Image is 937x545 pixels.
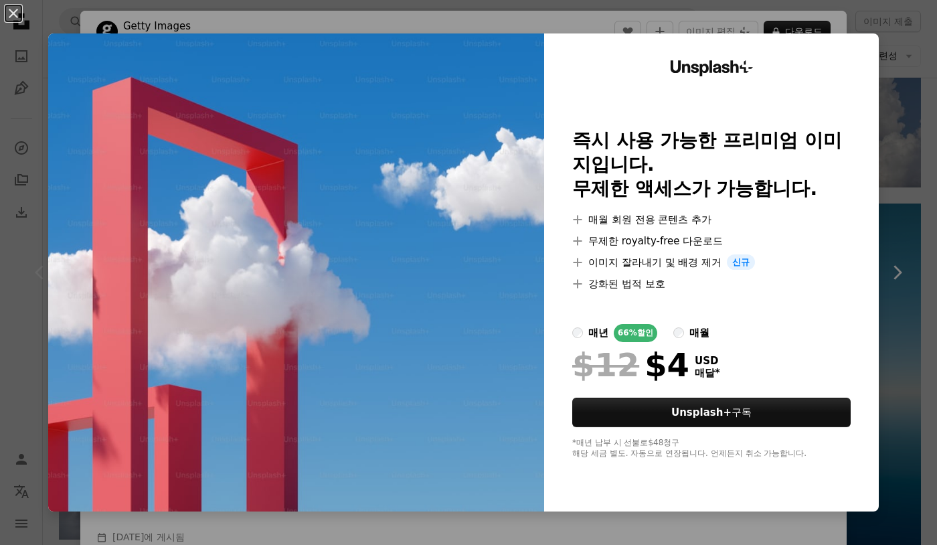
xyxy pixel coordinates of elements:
input: 매년66%할인 [572,327,583,338]
li: 무제한 royalty-free 다운로드 [572,233,851,249]
li: 매월 회원 전용 콘텐츠 추가 [572,212,851,228]
div: 66% 할인 [614,324,657,342]
span: $12 [572,347,639,382]
span: USD [695,355,720,367]
div: $4 [572,347,689,382]
span: 신규 [727,254,755,270]
input: 매월 [673,327,684,338]
h2: 즉시 사용 가능한 프리미엄 이미지입니다. 무제한 액세스가 가능합니다. [572,129,851,201]
button: Unsplash+구독 [572,398,851,427]
li: 이미지 잘라내기 및 배경 제거 [572,254,851,270]
strong: Unsplash+ [671,406,732,418]
div: 매월 [689,325,709,341]
div: *매년 납부 시 선불로 $48 청구 해당 세금 별도. 자동으로 연장됩니다. 언제든지 취소 가능합니다. [572,438,851,459]
div: 매년 [588,325,608,341]
li: 강화된 법적 보호 [572,276,851,292]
